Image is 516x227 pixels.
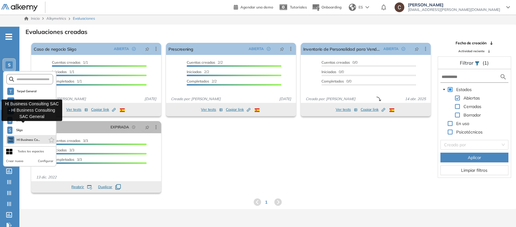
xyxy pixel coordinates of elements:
[226,106,250,113] button: Copiar link
[461,167,487,174] span: Limpiar filtros
[358,5,363,10] span: ES
[226,107,250,112] span: Copiar link
[187,69,209,74] span: 2/2
[389,108,394,112] img: ESP
[321,5,341,9] span: Onboarding
[8,128,11,133] span: S
[440,165,508,175] button: Limpiar filtros
[145,46,149,51] span: pushpin
[255,108,260,112] img: ESP
[91,106,116,113] button: Copiar link
[290,5,307,9] span: Tutoriales
[349,4,356,11] img: world
[110,124,129,130] span: EXPIRADA
[303,96,358,102] span: Creado por: [PERSON_NAME]
[456,40,487,46] span: Fecha de creación
[462,111,482,119] span: Borrador
[462,103,483,110] span: Cerradas
[249,46,264,52] span: ABIERTA
[280,46,284,51] span: pushpin
[17,137,40,142] span: Hl Business Co...
[187,69,202,74] span: Iniciadas
[408,2,500,7] span: [PERSON_NAME]
[71,184,92,190] button: Reabrir
[321,79,344,83] span: Completados
[312,1,341,14] button: Onboarding
[168,43,193,55] a: Prescreening
[98,184,112,190] span: Duplicar
[383,46,399,52] span: ABIERTA
[415,46,419,51] span: pushpin
[456,129,483,135] span: Psicotécnicos
[500,73,507,81] img: search icon
[463,112,481,118] span: Borrador
[34,43,76,55] a: Caso de negocio Siigo
[52,157,74,162] span: Completados
[456,87,472,92] span: Estados
[6,159,23,164] button: Crear nuevo
[201,106,223,113] button: Ver tests
[402,96,428,102] span: 14 abr. 2025
[52,148,74,152] span: 3/3
[361,107,385,112] span: Copiar link
[114,46,129,52] span: ABIERTA
[361,106,385,113] button: Copiar link
[456,121,469,126] span: En uso
[321,69,344,74] span: 0/0
[5,36,12,37] i: -
[402,47,405,51] span: check-circle
[25,28,87,36] h3: Evaluaciones creadas
[187,79,217,83] span: 2/2
[168,96,223,102] span: Creado por: [PERSON_NAME]
[463,95,480,101] span: Abiertas
[34,174,59,180] span: 13 dic. 2022
[142,96,159,102] span: [DATE]
[34,96,88,102] span: Creado por: [PERSON_NAME]
[468,154,481,161] span: Aplicar
[462,94,481,102] span: Abiertas
[91,107,116,112] span: Copiar link
[66,106,88,113] button: Ver tests
[8,137,13,142] img: https://assets.alkemy.org/workspaces/1802/d452bae4-97f6-47ab-b3bf-1c40240bc960.jpg
[303,43,381,55] a: Inventario de Personalidad para Vendedores (IPV)
[52,79,82,83] span: 1/1
[8,63,11,67] span: S
[141,122,154,132] button: pushpin
[145,125,149,130] span: pushpin
[408,7,500,12] span: [EMAIL_ADDRESS][PERSON_NAME][DOMAIN_NAME]
[410,44,423,54] button: pushpin
[321,60,358,65] span: 0/0
[234,3,273,10] a: Agendar una demo
[52,138,80,143] span: Cuentas creadas
[460,60,475,66] span: Filtrar
[265,199,267,205] span: 1
[458,49,484,53] span: Actividad reciente
[52,60,80,65] span: Cuentas creadas
[483,59,489,66] span: (1)
[46,16,66,21] span: Alkymetrics
[277,96,294,102] span: [DATE]
[52,79,74,83] span: Completados
[52,148,67,152] span: Iniciadas
[71,184,84,190] span: Reabrir
[52,138,88,143] span: 3/3
[132,47,136,51] span: check-circle
[440,153,508,162] button: Aplicar
[1,4,38,12] img: Logo
[321,69,336,74] span: Iniciadas
[240,5,273,9] span: Agendar una demo
[267,47,270,51] span: check-circle
[16,89,37,94] span: Terpel General
[455,86,473,93] span: Estados
[321,60,350,65] span: Cuentas creadas
[187,60,215,65] span: Cuentas creadas
[321,79,351,83] span: 0/0
[443,88,446,91] span: caret-down
[52,60,88,65] span: 1/1
[141,44,154,54] button: pushpin
[275,44,289,54] button: pushpin
[2,99,62,121] div: Hl Business Consulting SAC - Hl Business Consulting SAC General
[120,108,125,112] img: ESP
[98,184,121,190] button: Duplicar
[187,79,209,83] span: Completados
